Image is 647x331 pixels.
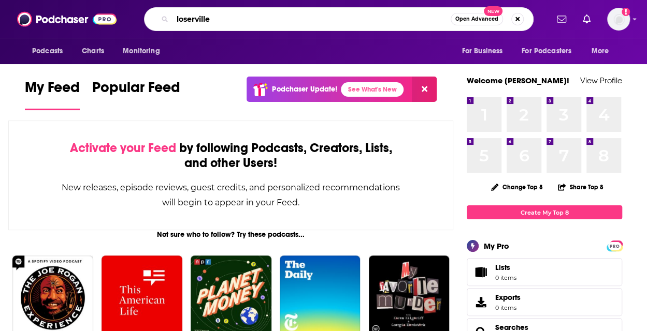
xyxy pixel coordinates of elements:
input: Search podcasts, credits, & more... [172,11,451,27]
a: Create My Top 8 [467,205,622,219]
span: Exports [495,293,521,302]
span: Monitoring [123,44,160,58]
span: New [484,6,502,16]
div: Not sure who to follow? Try these podcasts... [8,230,453,239]
img: User Profile [607,8,630,31]
a: Welcome [PERSON_NAME]! [467,76,569,85]
a: PRO [608,242,621,249]
a: View Profile [580,76,622,85]
button: Show profile menu [607,8,630,31]
span: 0 items [495,304,521,311]
a: Charts [75,41,110,61]
span: For Business [462,44,502,58]
button: Open AdvancedNew [451,13,503,25]
span: Popular Feed [92,79,180,102]
span: Lists [495,263,510,272]
svg: Add a profile image [622,8,630,16]
div: My Pro [484,241,509,251]
button: open menu [25,41,76,61]
p: Podchaser Update! [272,85,337,94]
div: Search podcasts, credits, & more... [144,7,534,31]
div: by following Podcasts, Creators, Lists, and other Users! [61,141,401,171]
button: open menu [454,41,515,61]
span: More [592,44,609,58]
span: Podcasts [32,44,63,58]
span: For Podcasters [522,44,571,58]
div: New releases, episode reviews, guest credits, and personalized recommendations will begin to appe... [61,180,401,210]
span: Activate your Feed [70,140,176,156]
img: Podchaser - Follow, Share and Rate Podcasts [17,9,117,29]
a: Show notifications dropdown [553,10,570,28]
span: 0 items [495,274,516,281]
a: Popular Feed [92,79,180,110]
button: Share Top 8 [557,177,604,197]
button: open menu [116,41,173,61]
span: Charts [82,44,104,58]
span: Logged in as chrisleal [607,8,630,31]
button: open menu [584,41,622,61]
button: Change Top 8 [485,180,549,193]
span: Open Advanced [455,17,498,22]
span: My Feed [25,79,80,102]
span: Lists [470,265,491,279]
a: Show notifications dropdown [579,10,595,28]
a: Exports [467,288,622,316]
a: See What's New [341,82,404,97]
span: Lists [495,263,516,272]
span: Exports [470,295,491,309]
button: open menu [515,41,586,61]
a: Lists [467,258,622,286]
a: My Feed [25,79,80,110]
